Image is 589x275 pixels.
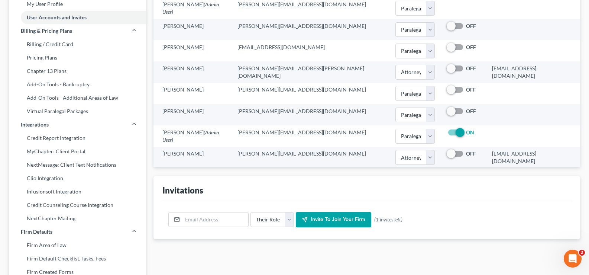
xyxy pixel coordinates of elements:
span: (1 invites left) [374,216,402,223]
strong: ON [466,129,474,135]
a: Firm Defaults [9,225,146,239]
td: [PERSON_NAME] [153,104,232,125]
a: Add-On Tools - Additional Areas of Law [9,91,146,105]
strong: OFF [466,108,476,114]
a: Pricing Plans [9,51,146,64]
td: [PERSON_NAME] [153,147,232,168]
a: Firm Area of Law [9,239,146,252]
a: Credit Counseling Course Integration [9,198,146,212]
a: Add-On Tools - Bankruptcy [9,78,146,91]
td: [PERSON_NAME] [153,19,232,40]
strong: OFF [466,150,476,157]
span: Invite to join your firm [311,217,365,223]
a: Clio Integration [9,172,146,185]
a: Billing & Pricing Plans [9,24,146,38]
td: [EMAIL_ADDRESS][DOMAIN_NAME] [486,147,580,168]
a: Virtual Paralegal Packages [9,105,146,118]
strong: OFF [466,65,476,71]
td: [PERSON_NAME][EMAIL_ADDRESS][DOMAIN_NAME] [232,104,389,125]
td: [PERSON_NAME][EMAIL_ADDRESS][PERSON_NAME][DOMAIN_NAME] [232,61,389,83]
div: Invitations [162,185,203,196]
a: Billing / Credit Card [9,38,146,51]
td: [PERSON_NAME][EMAIL_ADDRESS][DOMAIN_NAME] [232,19,389,40]
a: MyChapter: Client Portal [9,145,146,158]
td: [PERSON_NAME][EMAIL_ADDRESS][DOMAIN_NAME] [232,125,389,147]
td: [PERSON_NAME] [153,40,232,61]
a: User Accounts and Invites [9,11,146,24]
a: NextMessage: Client Text Notifications [9,158,146,172]
strong: OFF [466,44,476,50]
td: [EMAIL_ADDRESS][DOMAIN_NAME] [486,61,580,83]
a: Credit Report Integration [9,131,146,145]
span: Billing & Pricing Plans [21,27,72,35]
td: [PERSON_NAME] [153,83,232,104]
span: Integrations [21,121,49,128]
a: Integrations [9,118,146,131]
a: Infusionsoft Integration [9,185,146,198]
td: [PERSON_NAME] [153,61,232,83]
a: Firm Default Checklist, Tasks, Fees [9,252,146,265]
iframe: Intercom live chat [564,250,582,268]
span: 2 [579,250,585,256]
span: Firm Defaults [21,228,52,236]
td: [PERSON_NAME][EMAIL_ADDRESS][DOMAIN_NAME] [232,147,389,168]
input: Email Address [182,212,248,227]
a: NextChapter Mailing [9,212,146,225]
td: [EMAIL_ADDRESS][DOMAIN_NAME] [232,40,389,61]
td: [PERSON_NAME][EMAIL_ADDRESS][DOMAIN_NAME] [232,83,389,104]
a: Chapter 13 Plans [9,64,146,78]
span: (Admin User) [162,129,219,143]
td: [PERSON_NAME] [153,125,232,147]
button: Invite to join your firm [296,212,371,228]
strong: OFF [466,86,476,93]
strong: OFF [466,23,476,29]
